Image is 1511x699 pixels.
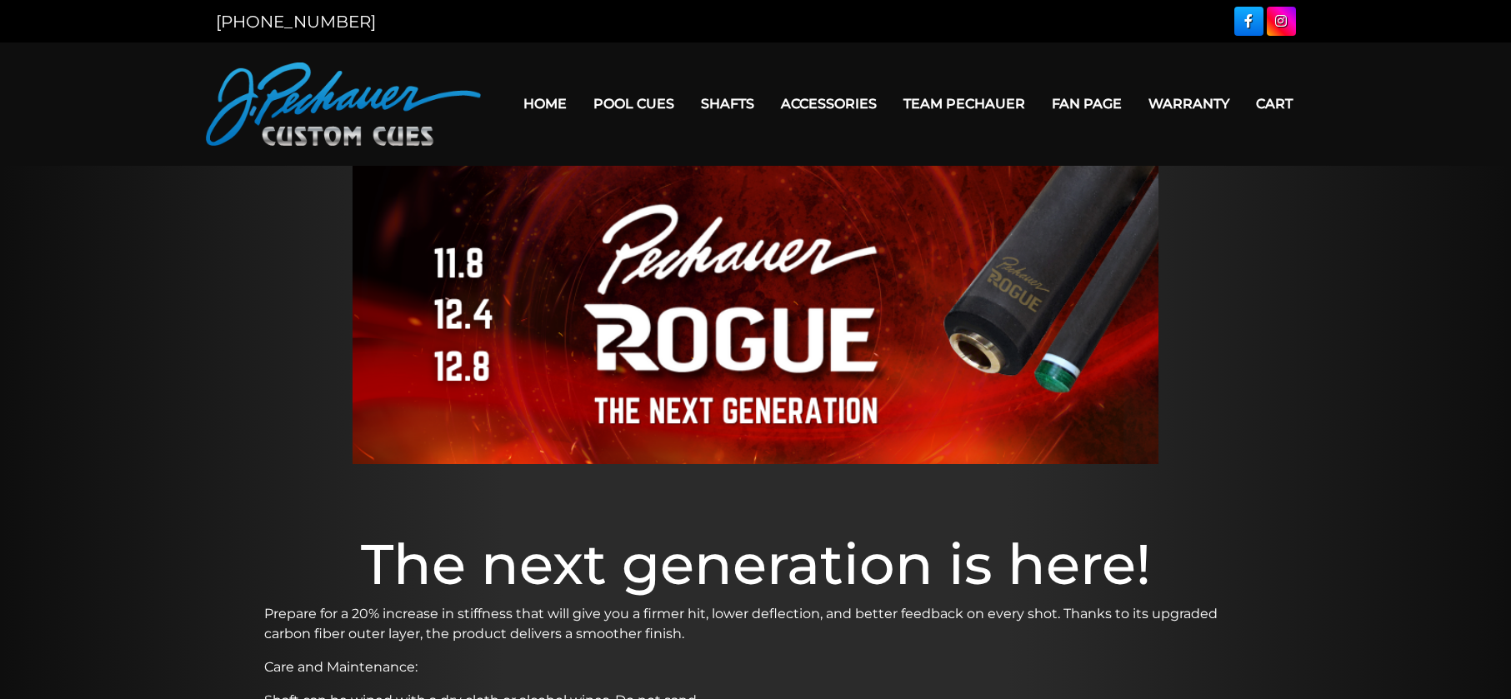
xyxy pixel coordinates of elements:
[768,82,890,125] a: Accessories
[216,12,376,32] a: [PHONE_NUMBER]
[264,531,1248,597] h1: The next generation is here!
[206,62,481,146] img: Pechauer Custom Cues
[580,82,688,125] a: Pool Cues
[1135,82,1243,125] a: Warranty
[510,82,580,125] a: Home
[264,604,1248,644] p: Prepare for a 20% increase in stiffness that will give you a firmer hit, lower deflection, and be...
[264,657,1248,677] p: Care and Maintenance:
[890,82,1038,125] a: Team Pechauer
[1038,82,1135,125] a: Fan Page
[1243,82,1306,125] a: Cart
[688,82,768,125] a: Shafts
